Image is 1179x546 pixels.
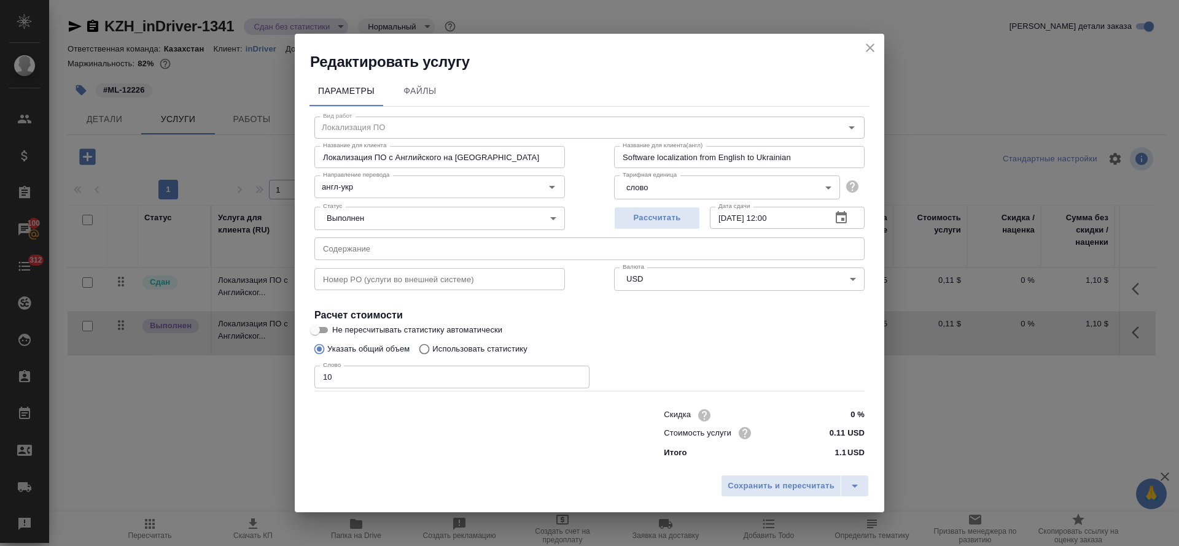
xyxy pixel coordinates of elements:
div: USD [614,267,865,291]
h2: Редактировать услугу [310,52,884,72]
p: Стоимость услуги [664,427,731,439]
button: Рассчитать [614,207,700,229]
div: split button [721,475,869,497]
button: Open [543,179,561,196]
span: Рассчитать [621,211,693,225]
button: Сохранить и пересчитать [721,475,841,497]
button: close [861,39,879,57]
input: ✎ Введи что-нибудь [819,424,865,442]
input: ✎ Введи что-нибудь [819,406,865,424]
button: слово [623,182,652,193]
p: Использовать статистику [432,343,527,355]
p: Итого [664,447,687,459]
p: 1.1 [835,447,847,459]
span: Файлы [391,83,449,99]
span: Параметры [317,83,376,99]
div: Выполнен [314,207,565,230]
span: Сохранить и пересчитать [728,479,835,493]
div: слово [614,175,840,199]
button: USD [623,274,647,284]
span: Не пересчитывать статистику автоматически [332,324,502,336]
p: Указать общий объем [327,343,410,355]
p: USD [847,447,865,459]
h4: Расчет стоимости [314,308,865,323]
p: Скидка [664,409,691,421]
button: Выполнен [323,213,368,223]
